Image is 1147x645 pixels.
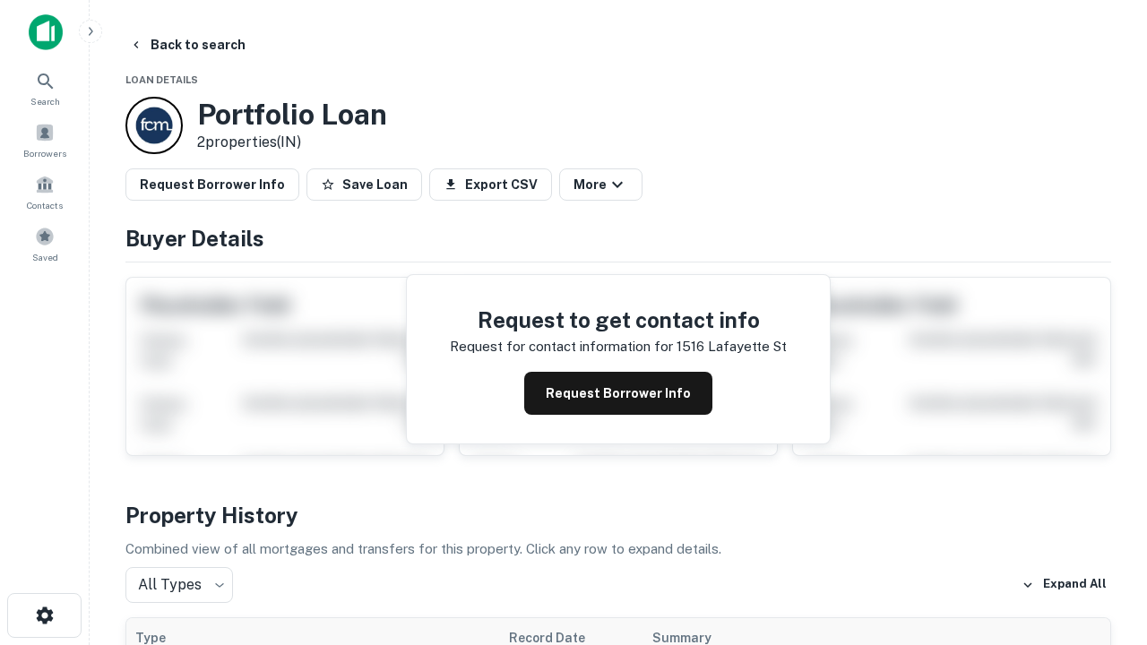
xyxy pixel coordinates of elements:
span: Saved [32,250,58,264]
img: capitalize-icon.png [29,14,63,50]
span: Search [30,94,60,108]
span: Borrowers [23,146,66,160]
h3: Portfolio Loan [197,98,387,132]
p: 1516 lafayette st [677,336,787,357]
a: Search [5,64,84,112]
a: Borrowers [5,116,84,164]
button: Expand All [1017,572,1111,598]
button: Export CSV [429,168,552,201]
h4: Property History [125,499,1111,531]
h4: Buyer Details [125,222,1111,254]
a: Saved [5,219,84,268]
span: Contacts [27,198,63,212]
div: All Types [125,567,233,603]
span: Loan Details [125,74,198,85]
button: Save Loan [306,168,422,201]
p: Request for contact information for [450,336,673,357]
button: Request Borrower Info [524,372,712,415]
button: More [559,168,642,201]
h4: Request to get contact info [450,304,787,336]
a: Contacts [5,168,84,216]
button: Request Borrower Info [125,168,299,201]
p: Combined view of all mortgages and transfers for this property. Click any row to expand details. [125,538,1111,560]
button: Back to search [122,29,253,61]
iframe: Chat Widget [1057,444,1147,530]
p: 2 properties (IN) [197,132,387,153]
